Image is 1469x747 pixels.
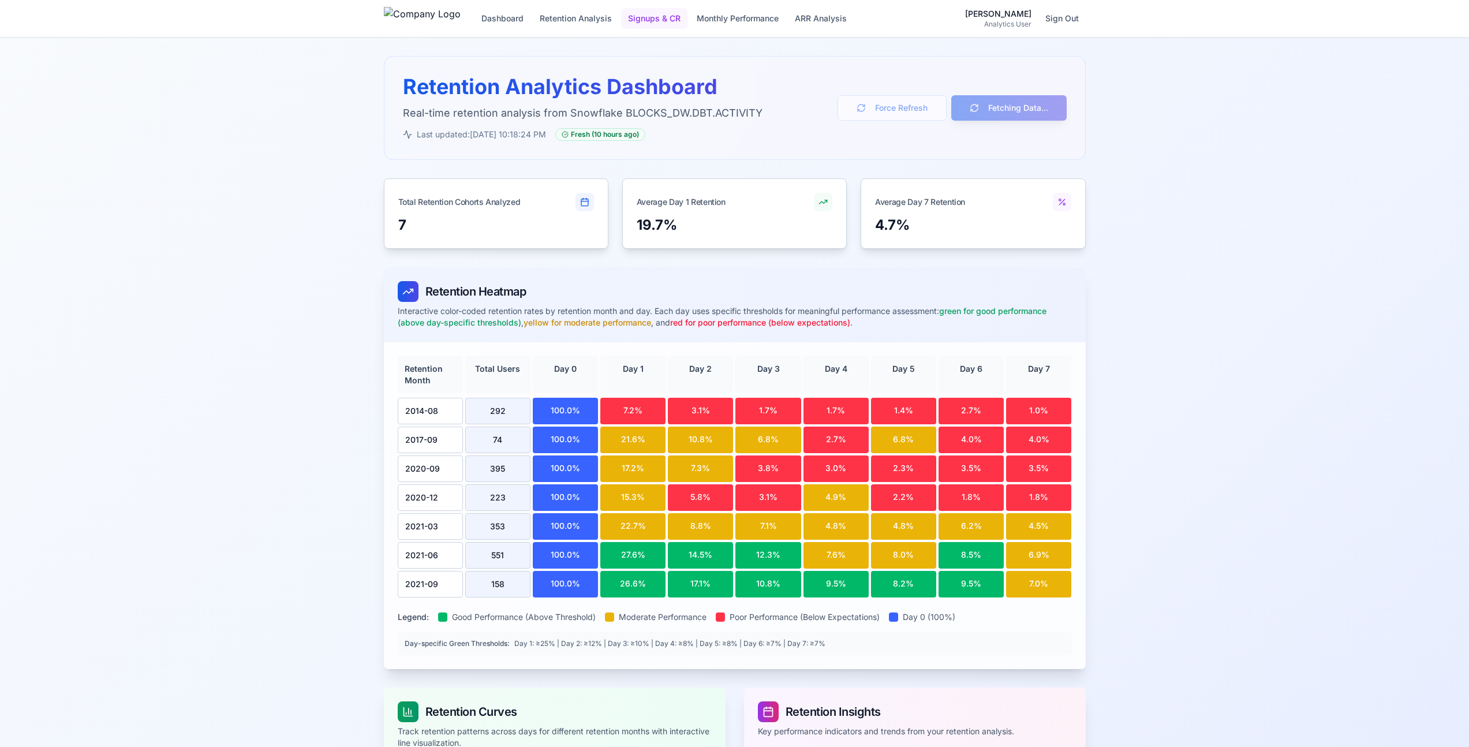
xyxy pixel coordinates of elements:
div: Day 5 [871,356,936,393]
div: 2021-03 DAY1: 22.7% [600,513,666,540]
div: 2020-09 DAY3: 3.8% [735,455,801,482]
div: 2021-06 DAY0: 100.0% [533,542,598,569]
button: Monthly Performance [690,8,786,29]
div: 2021-06 [398,542,463,569]
div: 2020-12 DAY4: 4.9% [803,484,869,511]
span: Moderate Performance [619,611,707,623]
div: 2021-09 DAY0: 100.0% [533,571,598,597]
div: 2021-09 DAY2: 17.1% [668,571,733,597]
button: Sign Out [1038,8,1086,29]
div: Retention Insights [758,701,1072,722]
div: 2021-09 DAY4: 9.5% [803,571,869,597]
div: 2021-03 DAY0: 100.0% [533,513,598,540]
div: 2021-03 [398,513,463,540]
div: 19.7% [637,216,832,234]
span: Day 0 (100%) [903,611,955,623]
button: Dashboard [474,8,530,29]
div: 2021-09 DAY3: 10.8% [735,571,801,597]
div: 223 [465,484,530,511]
div: 2020-12 [398,484,463,511]
div: 2021-09 DAY7: 7.0% [1006,571,1071,597]
div: 2021-09 DAY1: 26.6% [600,571,666,597]
button: Signups & CR [621,8,687,29]
div: 4.7% [875,216,1071,234]
div: Total Retention Cohorts Analyzed [398,196,521,208]
div: 2021-09 DAY5: 8.2% [871,571,936,597]
div: 2014-08 DAY7: 1.0% [1006,398,1071,424]
div: 7 [398,216,594,234]
h1: Retention Analytics Dashboard [403,75,762,98]
div: 2021-09 [398,571,463,597]
button: ARR Analysis [788,8,854,29]
div: Average Day 7 Retention [875,196,965,208]
div: Day 0 [533,356,598,393]
div: Key performance indicators and trends from your retention analysis. [758,726,1072,737]
div: 2017-09 DAY0: 100.0% [533,427,598,453]
div: 2021-03 DAY7: 4.5% [1006,513,1071,540]
div: 2017-09 DAY4: 2.7% [803,427,869,453]
div: 2020-09 DAY7: 3.5% [1006,455,1071,482]
span: Last updated: [DATE] 10:18:24 PM [417,129,546,140]
div: Retention Heatmap [398,281,1072,302]
p: Real-time retention analysis from Snowflake BLOCKS_DW.DBT.ACTIVITY [403,105,762,121]
div: 2017-09 DAY1: 21.6% [600,427,666,453]
button: Retention Analysis [533,8,619,29]
div: 2020-12 DAY5: 2.2% [871,484,936,511]
div: 2020-12 DAY2: 5.8% [668,484,733,511]
div: 292 [465,398,530,424]
div: Analytics User [965,20,1031,29]
div: 2017-09 DAY5: 6.8% [871,427,936,453]
div: Day 7 [1006,356,1071,393]
div: Day 1 [600,356,666,393]
div: 2014-08 DAY3: 1.7% [735,398,801,424]
div: Total Users [465,356,530,393]
div: 2014-08 DAY0: 100.0% [533,398,598,424]
span: Poor Performance (Below Expectations) [730,611,880,623]
div: 2021-03 DAY2: 8.8% [668,513,733,540]
div: 2021-06 DAY5: 8.0% [871,542,936,569]
div: 2017-09 DAY7: 4.0% [1006,427,1071,453]
div: 2021-06 DAY2: 14.5% [668,542,733,569]
span: Legend: [398,611,429,623]
span: Good Performance (Above Threshold) [452,611,596,623]
div: 2017-09 DAY2: 10.8% [668,427,733,453]
div: 158 [465,571,530,597]
div: 2020-09 DAY6: 3.5% [939,455,1004,482]
div: Average Day 1 Retention [637,196,726,208]
div: 2021-03 DAY5: 4.8% [871,513,936,540]
div: Retention Curves [398,701,712,722]
div: 2021-06 DAY4: 7.6% [803,542,869,569]
div: 2020-12 DAY1: 15.3% [600,484,666,511]
span: yellow for moderate performance [524,318,651,327]
div: 2021-06 DAY3: 12.3% [735,542,801,569]
div: 2020-09 DAY0: 100.0% [533,455,598,482]
div: 2020-12 DAY6: 1.8% [939,484,1004,511]
div: 2014-08 DAY5: 1.4% [871,398,936,424]
div: Retention Month [398,356,463,393]
div: 2014-08 DAY1: 7.2% [600,398,666,424]
span: Day 1: ≥25% | Day 2: ≥12% | Day 3: ≥10% | Day 4: ≥8% | Day 5: ≥8% | Day 6: ≥7% | Day 7: ≥7% [514,639,825,648]
div: 551 [465,542,530,569]
div: 2020-09 DAY2: 7.3% [668,455,733,482]
div: 2020-12 DAY7: 1.8% [1006,484,1071,511]
div: 2020-09 DAY1: 17.2% [600,455,666,482]
span: red for poor performance (below expectations) [670,318,850,327]
div: 2017-09 [398,427,463,453]
div: 353 [465,513,530,540]
div: 2020-09 DAY5: 2.3% [871,455,936,482]
div: Interactive color-coded retention rates by retention month and day. Each day uses specific thresh... [398,305,1072,328]
div: 2014-08 DAY4: 1.7% [803,398,869,424]
div: 395 [465,455,530,482]
div: 2021-03 DAY3: 7.1% [735,513,801,540]
div: Day 2 [668,356,733,393]
img: Company Logo [384,7,461,30]
div: 2020-09 [398,455,463,482]
div: [PERSON_NAME] [965,8,1031,20]
div: 2014-08 [398,398,463,424]
div: Day 6 [939,356,1004,393]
